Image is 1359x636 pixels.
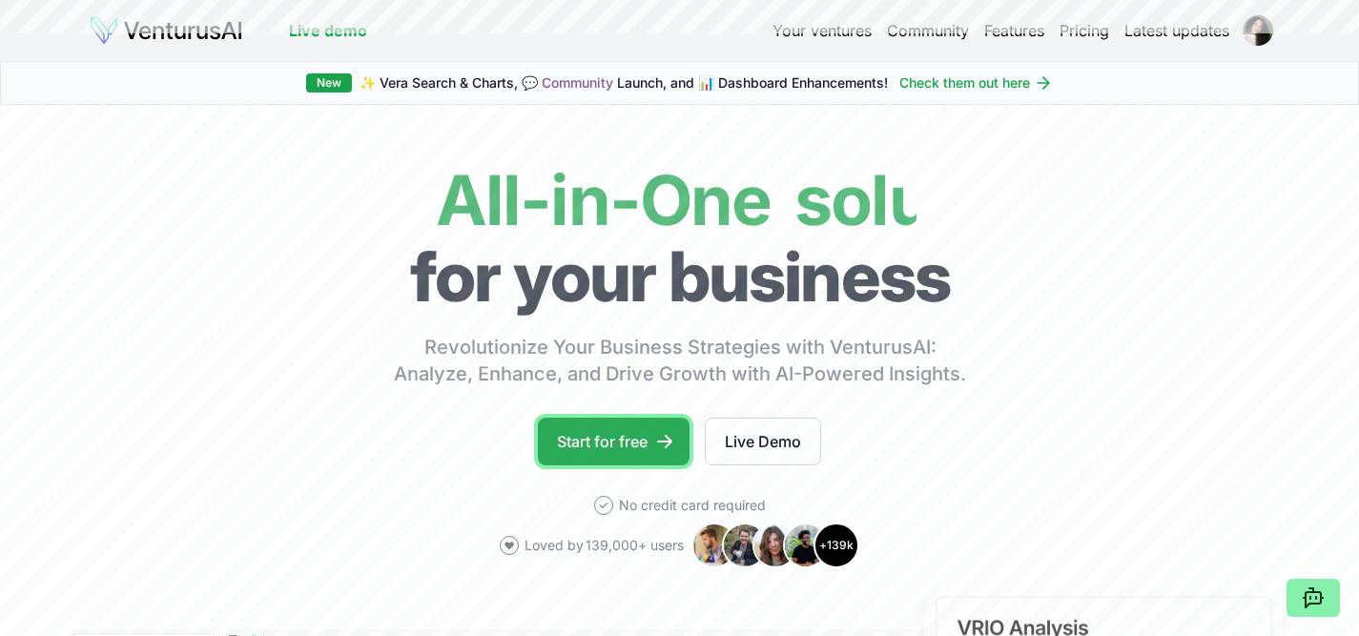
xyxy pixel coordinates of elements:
[783,523,829,568] img: Avatar 4
[538,418,690,465] a: Start for free
[722,523,768,568] img: Avatar 2
[542,74,613,91] a: Community
[899,73,1053,92] a: Check them out here
[360,73,888,92] span: ✨ Vera Search & Charts, 💬 Launch, and 📊 Dashboard Enhancements!
[691,523,737,568] img: Avatar 1
[705,418,821,465] a: Live Demo
[306,73,352,92] div: New
[752,523,798,568] img: Avatar 3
